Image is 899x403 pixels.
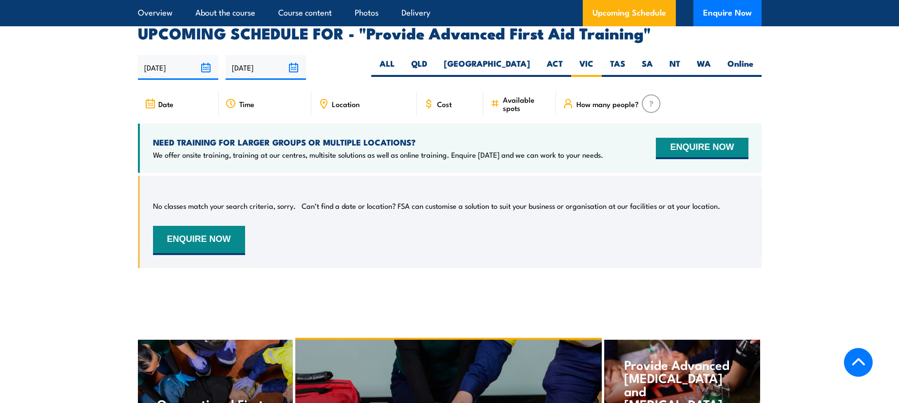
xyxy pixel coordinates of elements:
button: ENQUIRE NOW [656,138,748,159]
span: Location [332,100,360,108]
span: Time [239,100,254,108]
h4: NEED TRAINING FOR LARGER GROUPS OR MULTIPLE LOCATIONS? [153,137,603,147]
span: Cost [437,100,452,108]
span: Available spots [503,95,549,112]
label: VIC [571,58,602,77]
input: From date [138,55,218,80]
p: Can’t find a date or location? FSA can customise a solution to suit your business or organisation... [302,201,720,211]
span: Date [158,100,173,108]
p: We offer onsite training, training at our centres, multisite solutions as well as online training... [153,150,603,160]
label: TAS [602,58,633,77]
label: WA [689,58,719,77]
label: ALL [371,58,403,77]
input: To date [226,55,306,80]
p: No classes match your search criteria, sorry. [153,201,296,211]
span: How many people? [576,100,639,108]
button: ENQUIRE NOW [153,226,245,255]
label: QLD [403,58,436,77]
label: [GEOGRAPHIC_DATA] [436,58,538,77]
h2: UPCOMING SCHEDULE FOR - "Provide Advanced First Aid Training" [138,26,762,39]
label: NT [661,58,689,77]
label: SA [633,58,661,77]
label: ACT [538,58,571,77]
label: Online [719,58,762,77]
